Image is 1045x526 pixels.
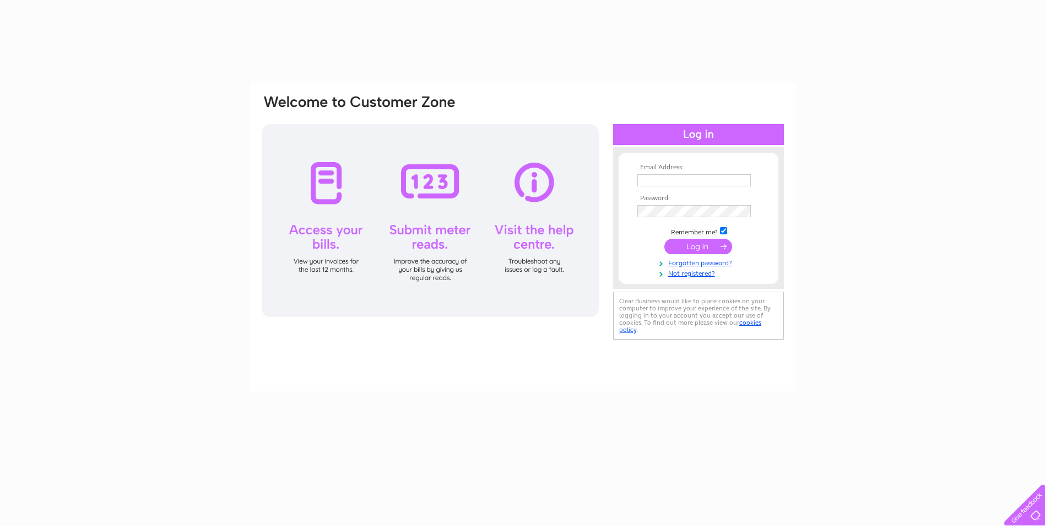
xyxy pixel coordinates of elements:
[637,267,762,278] a: Not registered?
[635,164,762,171] th: Email Address:
[635,226,762,237] td: Remember me?
[637,257,762,267] a: Forgotten password?
[664,239,732,254] input: Submit
[613,292,784,340] div: Clear Business would like to place cookies on your computer to improve your experience of the sit...
[619,319,761,334] a: cookies policy
[635,195,762,202] th: Password:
